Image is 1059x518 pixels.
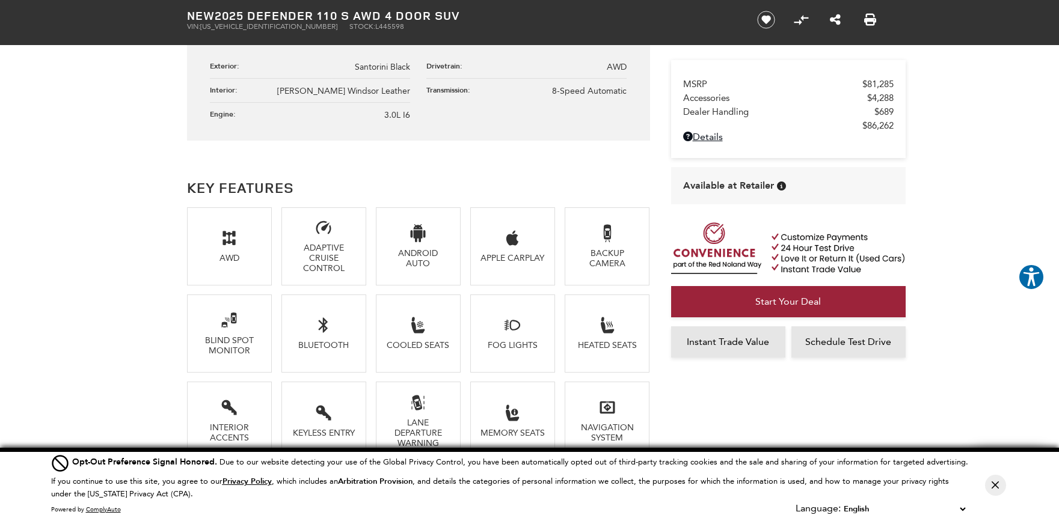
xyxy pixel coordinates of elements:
[864,13,876,27] a: Print this New 2025 Defender 110 S AWD 4 Door SUV
[683,79,862,90] span: MSRP
[552,86,627,96] span: 8-Speed Automatic
[574,340,640,350] div: Heated Seats
[291,340,357,350] div: Bluetooth
[51,477,949,498] p: If you continue to use this site, you agree to our , which includes an , and details the categori...
[874,106,894,117] span: $689
[755,296,821,307] span: Start Your Deal
[385,248,451,269] div: Android Auto
[291,243,357,273] div: Adaptive Cruise Control
[777,181,786,190] div: Vehicle is in stock and ready for immediate delivery. Due to demand, availability is subject to c...
[426,61,468,71] div: Drivetrain:
[671,326,785,358] a: Instant Trade Value
[985,475,1006,496] button: Close Button
[683,106,894,117] a: Dealer Handling $689
[796,504,841,513] div: Language:
[210,61,245,71] div: Exterior:
[683,93,867,103] span: Accessories
[480,340,545,350] div: Fog Lights
[805,336,891,347] span: Schedule Test Drive
[607,62,627,72] span: AWD
[792,11,810,29] button: Compare Vehicle
[830,13,841,27] a: Share this New 2025 Defender 110 S AWD 4 Door SUV
[753,10,779,29] button: Save vehicle
[1018,264,1045,290] button: Explore your accessibility options
[187,9,737,22] h1: 2025 Defender 110 S AWD 4 Door SUV
[223,476,272,487] u: Privacy Policy
[841,502,968,516] select: Language Select
[385,340,451,350] div: Cooled Seats
[277,86,410,96] span: [PERSON_NAME] Windsor Leather
[187,177,650,198] h2: Key Features
[867,93,894,103] span: $4,288
[187,22,200,31] span: VIN:
[384,110,410,120] span: 3.0L I6
[574,248,640,269] div: Backup Camera
[683,106,874,117] span: Dealer Handling
[426,85,476,95] div: Transmission:
[72,456,219,468] span: Opt-Out Preference Signal Honored .
[187,7,215,23] strong: New
[355,62,410,72] span: Santorini Black
[291,428,357,438] div: Keyless Entry
[72,456,968,468] div: Due to our website detecting your use of the Global Privacy Control, you have been automatically ...
[862,79,894,90] span: $81,285
[862,120,894,131] span: $86,262
[683,79,894,90] a: MSRP $81,285
[683,179,774,192] span: Available at Retailer
[375,22,404,31] span: L445598
[210,109,242,119] div: Engine:
[210,85,244,95] div: Interior:
[687,336,769,347] span: Instant Trade Value
[200,22,337,31] span: [US_VEHICLE_IDENTIFICATION_NUMBER]
[197,335,262,356] div: Blind Spot Monitor
[197,253,262,263] div: AWD
[683,120,894,131] a: $86,262
[86,505,121,513] a: ComplyAuto
[480,428,545,438] div: Memory Seats
[480,253,545,263] div: Apple CarPlay
[683,93,894,103] a: Accessories $4,288
[1018,264,1045,293] aside: Accessibility Help Desk
[671,286,906,317] a: Start Your Deal
[338,476,413,487] strong: Arbitration Provision
[683,131,894,142] a: Details
[197,422,262,443] div: Interior Accents
[385,418,451,448] div: Lane Departure Warning
[574,422,640,443] div: Navigation System
[51,506,121,513] div: Powered by
[791,326,906,358] a: Schedule Test Drive
[349,22,375,31] span: Stock:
